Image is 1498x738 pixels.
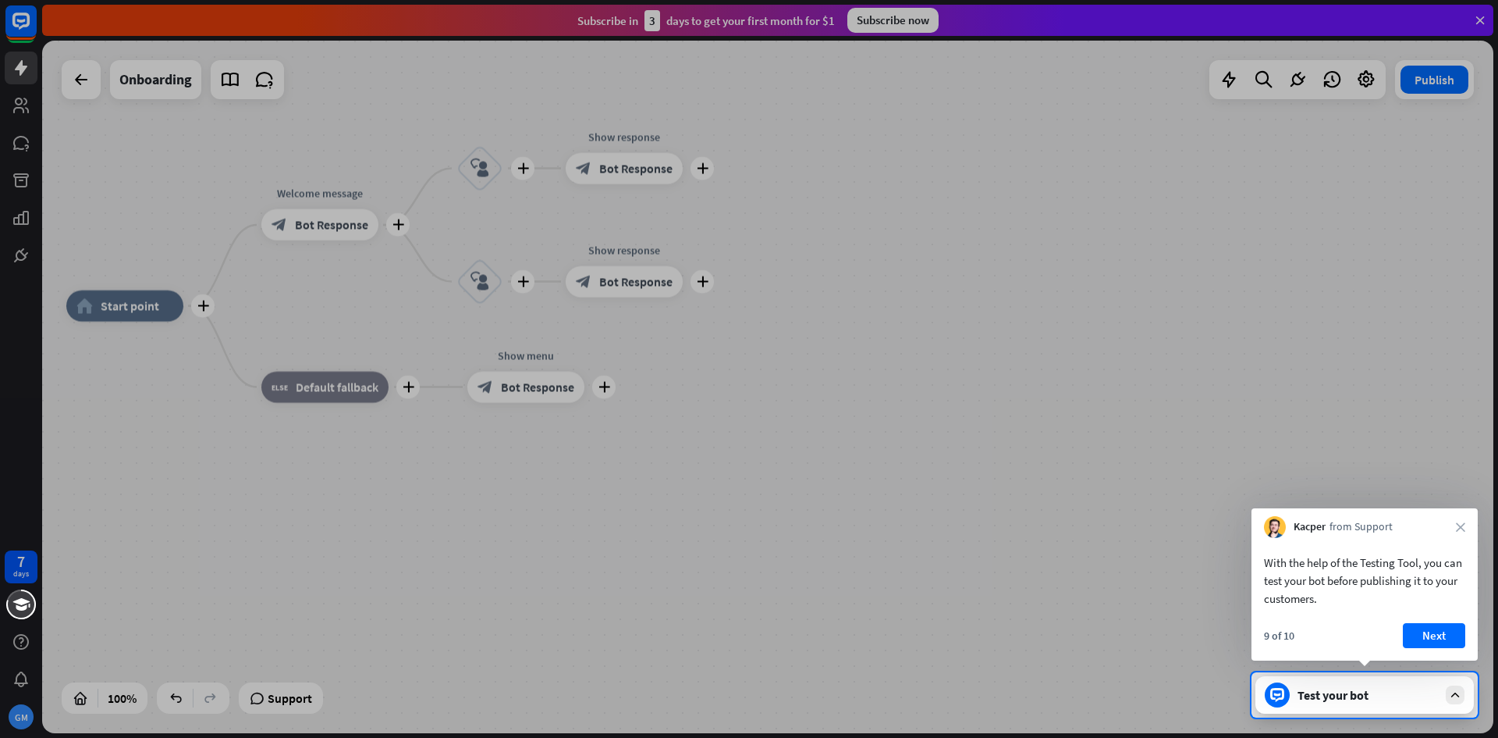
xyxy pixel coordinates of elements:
button: Next [1403,623,1465,648]
div: 9 of 10 [1264,629,1294,643]
button: Open LiveChat chat widget [12,6,59,53]
div: Test your bot [1297,687,1438,703]
i: close [1456,522,1465,532]
span: Kacper [1294,519,1326,535]
span: from Support [1329,519,1393,535]
div: With the help of the Testing Tool, you can test your bot before publishing it to your customers. [1264,554,1465,608]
